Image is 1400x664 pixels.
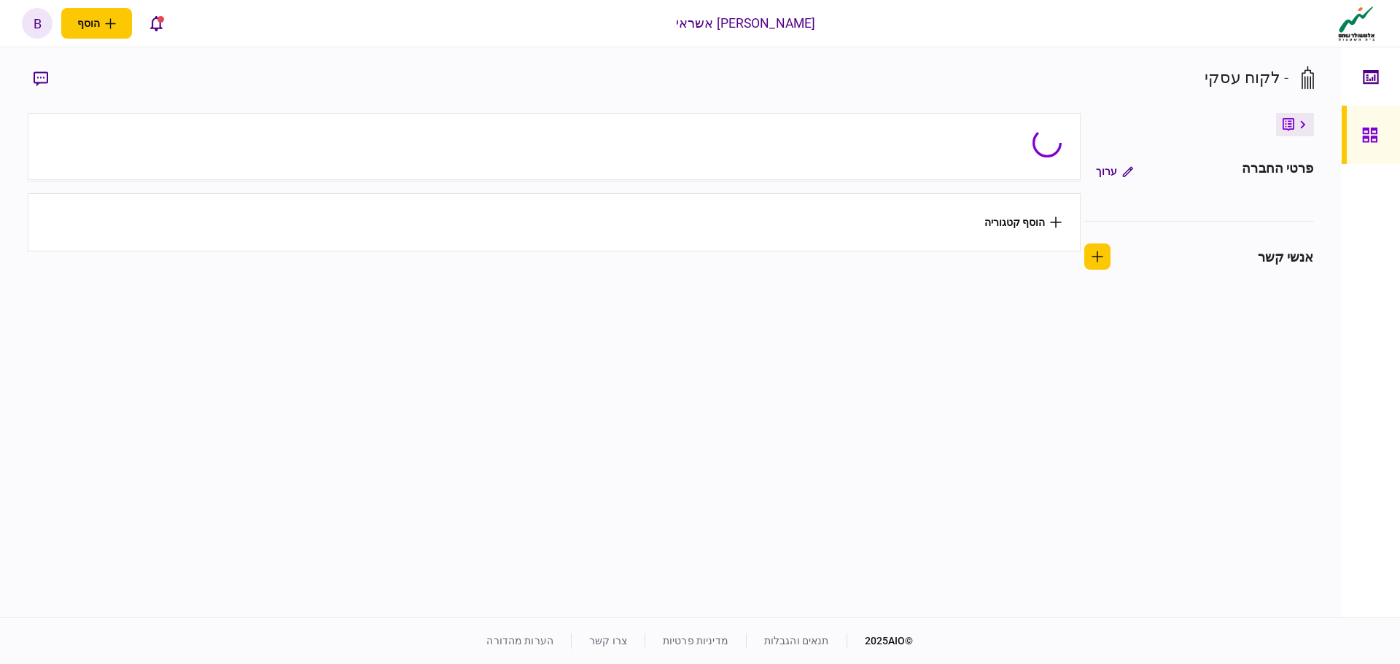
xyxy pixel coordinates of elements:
img: client company logo [1335,5,1378,42]
button: b [22,8,52,39]
a: מדיניות פרטיות [663,635,728,647]
button: ערוך [1084,158,1145,184]
div: פרטי החברה [1242,158,1313,184]
button: פתח תפריט להוספת לקוח [61,8,132,39]
button: פתח רשימת התראות [141,8,171,39]
button: הוסף קטגוריה [984,216,1062,228]
div: © 2025 AIO [847,633,914,649]
a: הערות מהדורה [486,635,553,647]
a: תנאים והגבלות [764,635,829,647]
a: צרו קשר [589,635,627,647]
div: אנשי קשר [1258,247,1314,267]
div: - לקוח עסקי [1205,66,1288,90]
div: [PERSON_NAME] אשראי [676,14,816,33]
